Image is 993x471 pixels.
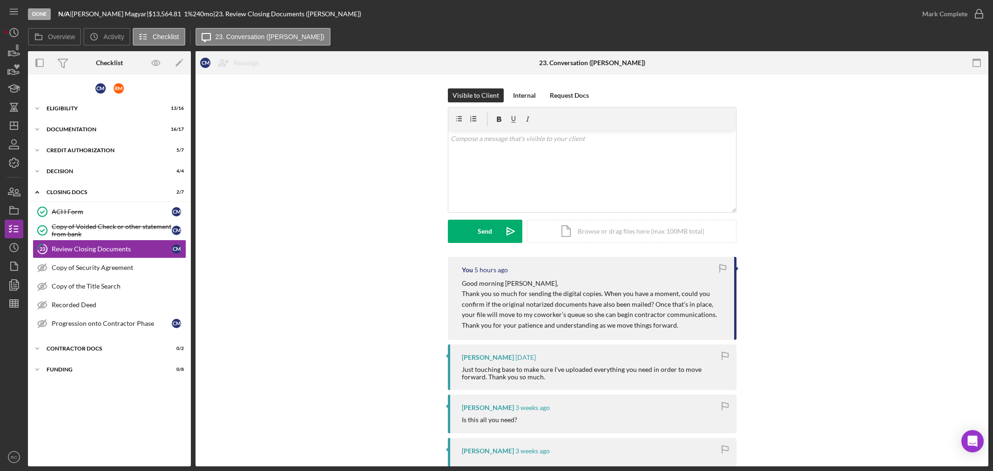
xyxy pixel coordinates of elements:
div: 4 / 4 [167,168,184,174]
div: $13,564.81 [149,10,184,18]
div: Reassign [234,54,259,72]
div: Recorded Deed [52,301,186,309]
div: 1 % [184,10,193,18]
div: Send [478,220,492,243]
div: C M [200,58,210,68]
div: 0 / 8 [167,367,184,372]
label: Activity [103,33,124,40]
div: Internal [513,88,536,102]
div: [PERSON_NAME] [462,447,514,455]
div: C M [172,319,181,328]
time: 2025-08-27 12:52 [515,354,536,361]
a: Copy of the Title Search [33,277,186,296]
div: CLOSING DOCS [47,189,161,195]
div: C M [172,207,181,216]
div: Eligibility [47,106,161,111]
div: 13 / 16 [167,106,184,111]
div: [PERSON_NAME] [462,354,514,361]
div: Just touching base to make sure I've uploaded everything you need in order to move forward. Thank... [462,366,727,381]
div: C M [95,83,106,94]
a: Copy of Security Agreement [33,258,186,277]
button: Send [448,220,522,243]
a: Progression onto Contractor PhaseCM [33,314,186,333]
div: Mark Complete [922,5,967,23]
a: 23Review Closing DocumentsCM [33,240,186,258]
div: [PERSON_NAME] Magyar | [72,10,149,18]
div: You [462,266,473,274]
button: 23. Conversation ([PERSON_NAME]) [196,28,331,46]
div: 240 mo [193,10,213,18]
label: 23. Conversation ([PERSON_NAME]) [216,33,324,40]
div: C M [172,244,181,254]
div: Copy of the Title Search [52,283,186,290]
div: Contractor Docs [47,346,161,351]
button: Request Docs [545,88,594,102]
p: Good morning [PERSON_NAME], [462,278,725,289]
label: Checklist [153,33,179,40]
a: Copy of Voided Check or other statement from bankCM [33,221,186,240]
div: | 23. Review Closing Documents ([PERSON_NAME]) [213,10,361,18]
div: Progression onto Contractor Phase [52,320,172,327]
div: 5 / 7 [167,148,184,153]
div: Documentation [47,127,161,132]
button: Visible to Client [448,88,504,102]
label: Overview [48,33,75,40]
div: Visible to Client [453,88,499,102]
a: ACH FormCM [33,202,186,221]
div: Copy of Security Agreement [52,264,186,271]
div: 2 / 7 [167,189,184,195]
div: Copy of Voided Check or other statement from bank [52,223,172,238]
time: 2025-08-15 01:38 [515,404,550,411]
button: RC [5,448,23,466]
p: Thank you so much for sending the digital copies. When you have a moment, could you confirm if th... [462,289,725,330]
div: [PERSON_NAME] [462,404,514,411]
div: Funding [47,367,161,372]
tspan: 23 [40,246,45,252]
div: Checklist [96,59,123,67]
button: Mark Complete [913,5,988,23]
button: Checklist [133,28,185,46]
div: R M [114,83,124,94]
time: 2025-09-02 14:45 [474,266,508,274]
a: Recorded Deed [33,296,186,314]
div: Review Closing Documents [52,245,172,253]
div: | [58,10,72,18]
button: Internal [508,88,540,102]
text: RC [11,455,17,460]
div: Open Intercom Messenger [961,430,984,452]
div: C M [172,226,181,235]
div: 23. Conversation ([PERSON_NAME]) [539,59,645,67]
button: Activity [83,28,130,46]
div: CREDIT AUTHORIZATION [47,148,161,153]
div: Done [28,8,51,20]
div: 0 / 2 [167,346,184,351]
button: CMReassign [196,54,268,72]
div: Is this all you need? [462,416,517,424]
time: 2025-08-13 12:55 [515,447,550,455]
div: ACH Form [52,208,172,215]
button: Overview [28,28,81,46]
div: 16 / 17 [167,127,184,132]
div: Decision [47,168,161,174]
div: Request Docs [550,88,589,102]
b: N/A [58,10,70,18]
